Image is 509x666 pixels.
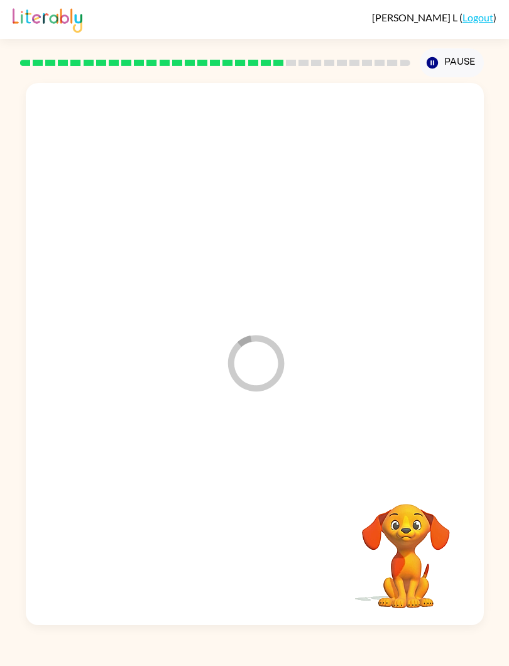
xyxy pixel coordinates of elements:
video: Your browser must support playing .mp4 files to use Literably. Please try using another browser. [343,484,469,610]
button: Pause [420,48,484,77]
img: Literably [13,5,82,33]
div: ( ) [372,11,496,23]
a: Logout [462,11,493,23]
span: [PERSON_NAME] L [372,11,459,23]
